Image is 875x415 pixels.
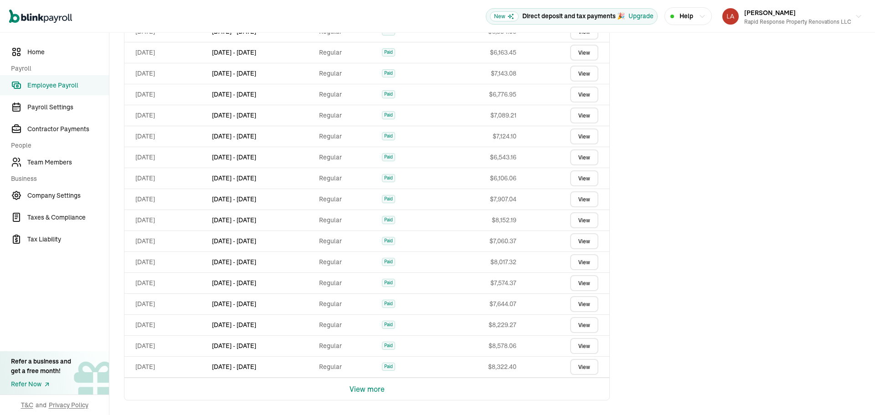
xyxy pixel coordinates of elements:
[208,293,316,314] td: [DATE] - [DATE]
[315,356,378,377] td: Regular
[11,379,71,389] a: Refer Now
[208,168,316,189] td: [DATE] - [DATE]
[382,216,395,224] span: Paid
[208,105,316,126] td: [DATE] - [DATE]
[11,141,103,150] span: People
[11,64,103,73] span: Payroll
[315,189,378,210] td: Regular
[315,63,378,84] td: Regular
[315,105,378,126] td: Regular
[522,11,625,21] p: Direct deposit and tax payments 🎉
[744,9,796,17] span: [PERSON_NAME]
[570,359,598,375] a: View
[208,147,316,168] td: [DATE] - [DATE]
[570,191,598,207] a: View
[124,168,208,189] td: [DATE]
[124,272,208,293] td: [DATE]
[27,124,109,134] span: Contractor Payments
[124,335,208,356] td: [DATE]
[315,168,378,189] td: Regular
[315,251,378,272] td: Regular
[124,42,208,63] td: [DATE]
[382,195,395,203] span: Paid
[208,314,316,335] td: [DATE] - [DATE]
[570,233,598,249] a: View
[124,105,208,126] td: [DATE]
[27,235,109,244] span: Tax Liability
[570,128,598,144] a: View
[489,90,516,98] span: $ 6,776.95
[208,189,316,210] td: [DATE] - [DATE]
[315,126,378,147] td: Regular
[829,371,875,415] iframe: Chat Widget
[9,3,72,30] nav: Global
[493,132,516,140] span: $ 7,124.10
[488,363,516,371] span: $ 8,322.40
[350,378,385,400] button: View more
[490,279,516,287] span: $ 7,574.37
[492,216,516,224] span: $ 8,152.19
[27,102,109,112] span: Payroll Settings
[628,11,654,21] button: Upgrade
[382,90,395,98] span: Paid
[315,335,378,356] td: Regular
[570,45,598,61] a: View
[490,258,516,266] span: $ 8,017.32
[491,69,516,77] span: $ 7,143.08
[124,231,208,251] td: [DATE]
[719,5,866,28] button: [PERSON_NAME]Rapid Response Property Renovations LLC
[315,42,378,63] td: Regular
[124,293,208,314] td: [DATE]
[27,47,109,57] span: Home
[679,11,693,21] span: Help
[315,210,378,231] td: Regular
[570,317,598,333] a: View
[490,11,519,21] span: New
[490,195,516,203] span: $ 7,907.04
[382,342,395,350] span: Paid
[208,63,316,84] td: [DATE] - [DATE]
[124,126,208,147] td: [DATE]
[490,174,516,182] span: $ 6,106.06
[382,258,395,266] span: Paid
[315,272,378,293] td: Regular
[315,84,378,105] td: Regular
[490,153,516,161] span: $ 6,543.16
[49,400,88,410] span: Privacy Policy
[124,84,208,105] td: [DATE]
[11,174,103,184] span: Business
[382,237,395,245] span: Paid
[124,63,208,84] td: [DATE]
[382,279,395,287] span: Paid
[315,293,378,314] td: Regular
[489,237,516,245] span: $ 7,060.37
[208,42,316,63] td: [DATE] - [DATE]
[382,69,395,77] span: Paid
[315,147,378,168] td: Regular
[382,132,395,140] span: Paid
[208,356,316,377] td: [DATE] - [DATE]
[27,81,109,90] span: Employee Payroll
[570,212,598,228] a: View
[21,400,33,410] span: T&C
[570,275,598,291] a: View
[570,338,598,354] a: View
[382,300,395,308] span: Paid
[382,111,395,119] span: Paid
[570,87,598,102] a: View
[124,356,208,377] td: [DATE]
[570,296,598,312] a: View
[208,272,316,293] td: [DATE] - [DATE]
[208,84,316,105] td: [DATE] - [DATE]
[489,342,516,350] span: $ 8,578.06
[11,357,71,376] div: Refer a business and get a free month!
[570,108,598,123] a: View
[208,126,316,147] td: [DATE] - [DATE]
[490,48,516,56] span: $ 6,163.45
[124,251,208,272] td: [DATE]
[382,48,395,56] span: Paid
[744,18,851,26] div: Rapid Response Property Renovations LLC
[489,300,516,308] span: $ 7,644.07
